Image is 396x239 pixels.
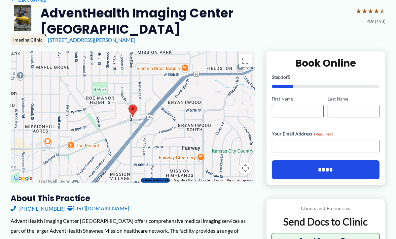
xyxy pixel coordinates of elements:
label: First Name [272,96,324,102]
button: Toggle fullscreen view [239,54,252,67]
a: Open this area in Google Maps (opens a new window) [12,174,34,183]
span: (193) [375,17,385,26]
span: 4.9 [367,17,374,26]
span: Map data ©2025 Google [174,178,210,182]
span: ★ [356,5,362,17]
img: Google [12,174,34,183]
h3: About this practice [11,193,255,203]
span: ★ [368,5,374,17]
span: 5 [288,74,290,80]
span: ★ [362,5,368,17]
h2: Book Online [272,57,379,70]
label: Your Email Address [272,131,379,137]
span: (Required) [314,132,333,136]
p: Clinics and Businesses [271,204,380,213]
a: [PHONE_NUMBER] [11,203,65,213]
div: Imaging Clinic [11,34,45,45]
label: Last Name [328,96,379,102]
a: [STREET_ADDRESS][PERSON_NAME] [48,37,135,43]
span: ★ [379,5,385,17]
button: Map camera controls [239,162,252,175]
a: [URL][DOMAIN_NAME] [67,203,129,213]
a: Terms [214,178,223,182]
a: Report a map error [227,178,253,182]
span: 1 [281,74,283,80]
span: ★ [374,5,379,17]
h2: AdventHealth Imaging Center [GEOGRAPHIC_DATA] [40,5,350,38]
p: Send Docs to Clinic [271,215,380,228]
button: Keyboard shortcuts [141,178,170,183]
p: Step of [272,75,379,79]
